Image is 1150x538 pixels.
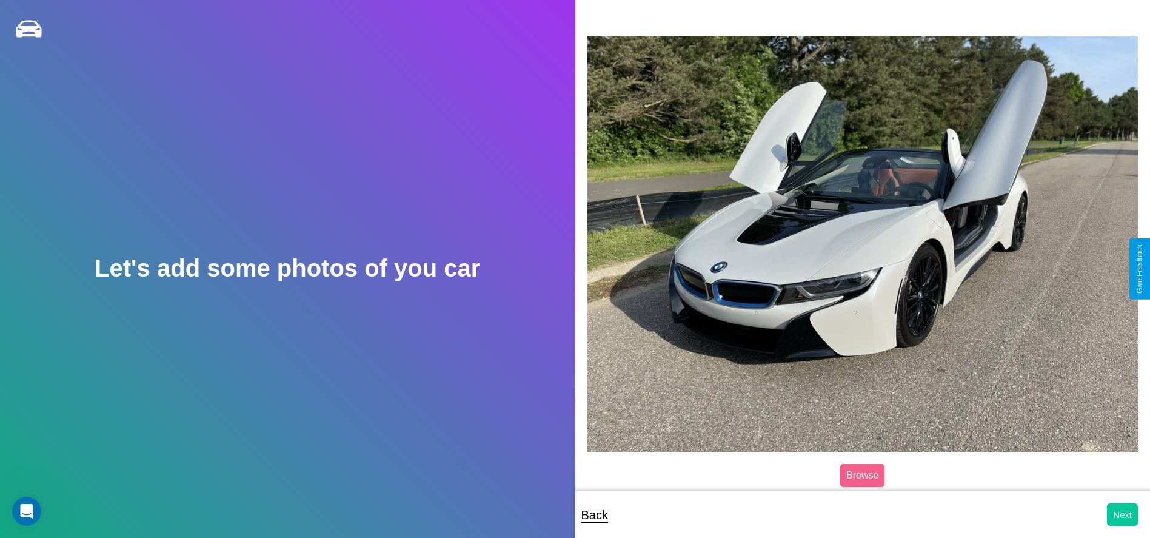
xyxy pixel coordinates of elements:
h2: Let's add some photos of you car [95,255,480,282]
img: posted [587,36,1138,452]
p: Back [581,504,608,526]
iframe: Intercom live chat [12,497,41,526]
label: Browse [840,464,884,487]
div: Give Feedback [1135,244,1144,294]
button: Next [1107,503,1138,526]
